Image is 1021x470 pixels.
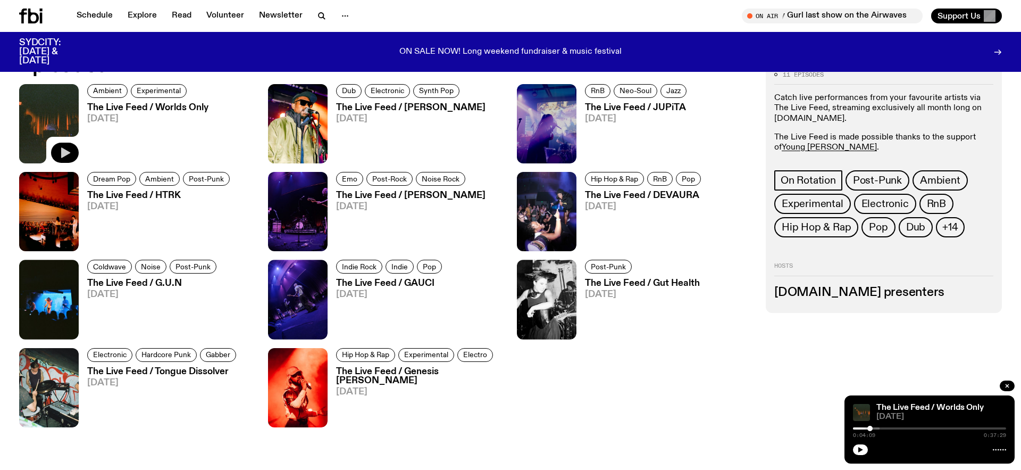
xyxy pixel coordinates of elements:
span: Experimental [782,198,843,210]
span: 11 episodes [783,71,824,77]
span: Noise [141,263,161,271]
span: [DATE] [87,114,208,123]
span: [DATE] [87,290,220,299]
a: The Live Feed / Worlds Only [876,403,984,412]
h3: The Live Feed / Genesis [PERSON_NAME] [336,367,504,385]
a: Indie [386,260,414,274]
a: Young [PERSON_NAME] [782,143,877,151]
span: Electronic [93,351,127,359]
a: Synth Pop [413,84,459,98]
a: Newsletter [253,9,309,23]
a: Read [165,9,198,23]
a: Electronic [854,194,916,214]
a: Explore [121,9,163,23]
a: Volunteer [200,9,250,23]
h2: Episodes [19,56,670,76]
span: Indie [391,263,408,271]
a: On Rotation [774,170,842,191]
a: Noise Rock [416,172,465,186]
span: Experimental [137,87,181,95]
a: RnB [919,194,953,214]
button: On AirSunsets with Nazty Gurl last show on the Airwaves [742,9,923,23]
a: Post-Rock [366,172,413,186]
a: Ambient [913,170,968,191]
span: Hip Hop & Rap [342,351,389,359]
button: Support Us [931,9,1002,23]
span: Pop [423,263,436,271]
a: Post-Punk [170,260,216,274]
span: Emo [342,175,357,183]
span: [DATE] [87,378,239,387]
img: A film photo of the band G.U.N. performing at the Landsdowne, bathed in blue light [19,260,79,339]
span: 0:37:29 [984,433,1006,438]
span: Noise Rock [422,175,459,183]
h3: The Live Feed / [PERSON_NAME] [336,191,486,200]
h3: The Live Feed / JUPiTA [585,103,690,112]
a: The Live Feed / Worlds Only[DATE] [79,103,208,163]
span: [DATE] [336,114,486,123]
span: Synth Pop [419,87,454,95]
a: The Live Feed / Gut Health[DATE] [576,279,700,339]
a: The Live Feed / DEVAURA[DATE] [576,191,704,251]
img: Tongue Dissolver playing live [19,348,79,427]
span: Post-Punk [189,175,224,183]
span: Indie Rock [342,263,376,271]
span: Hip Hop & Rap [591,175,638,183]
a: Hardcore Punk [136,348,197,362]
img: A portrait shot of Keanu Nelson singing into a microphone, shot from the waist up. He is wearing ... [268,84,328,163]
span: Hip Hop & Rap [782,221,851,233]
a: Electronic [365,84,410,98]
span: Pop [682,175,695,183]
a: The Live Feed / GAUCI[DATE] [328,279,445,339]
span: Post-Punk [853,175,902,186]
span: Electronic [371,87,404,95]
a: Hip Hop & Rap [336,348,395,362]
h3: The Live Feed / Worlds Only [87,103,208,112]
a: Electronic [87,348,132,362]
span: [DATE] [336,387,504,397]
a: Post-Punk [585,260,632,274]
a: Pop [676,172,701,186]
a: Gabber [200,348,236,362]
h3: The Live Feed / Gut Health [585,279,700,288]
span: Electronic [861,198,909,210]
a: Hip Hop & Rap [585,172,644,186]
span: RnB [927,198,946,210]
h3: The Live Feed / Tongue Dissolver [87,367,239,376]
h2: Hosts [774,263,993,276]
a: The Live Feed / G.U.N[DATE] [79,279,220,339]
span: [DATE] [585,114,690,123]
span: [DATE] [585,202,704,211]
span: +14 [942,221,958,233]
a: Emo [336,172,363,186]
a: Ambient [139,172,180,186]
a: Experimental [398,348,454,362]
h3: The Live Feed / GAUCI [336,279,445,288]
button: +14 [936,217,964,237]
span: Ambient [145,175,174,183]
span: Ambient [93,87,122,95]
img: A grainy film image of shadowy band figures on stage, with red light behind them [853,404,870,421]
img: HTRK performing live at Phoenix Central Park, bathed in orange light. Viewed from the perspective... [19,172,79,251]
a: Coldwave [87,260,132,274]
span: On Rotation [781,175,836,186]
span: Experimental [404,351,448,359]
img: Genesis Owusu stands on a smoky stage. He is lit up by a red light. He is singing into a microphone. [268,348,328,427]
a: Indie Rock [336,260,382,274]
a: Experimental [131,84,187,98]
span: Post-Rock [372,175,407,183]
span: Dub [906,221,925,233]
span: [DATE] [585,290,700,299]
h3: The Live Feed / [PERSON_NAME] [336,103,486,112]
a: Post-Punk [846,170,909,191]
p: The Live Feed is made possible thanks to the support of . [774,132,993,152]
span: Hardcore Punk [141,351,191,359]
a: The Live Feed / Genesis [PERSON_NAME][DATE] [328,367,504,427]
a: Schedule [70,9,119,23]
span: Jazz [666,87,681,95]
h3: The Live Feed / DEVAURA [585,191,704,200]
span: Neo-Soul [620,87,651,95]
span: Gabber [206,351,230,359]
a: The Live Feed / [PERSON_NAME][DATE] [328,103,486,163]
a: The Live Feed / JUPiTA[DATE] [576,103,690,163]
